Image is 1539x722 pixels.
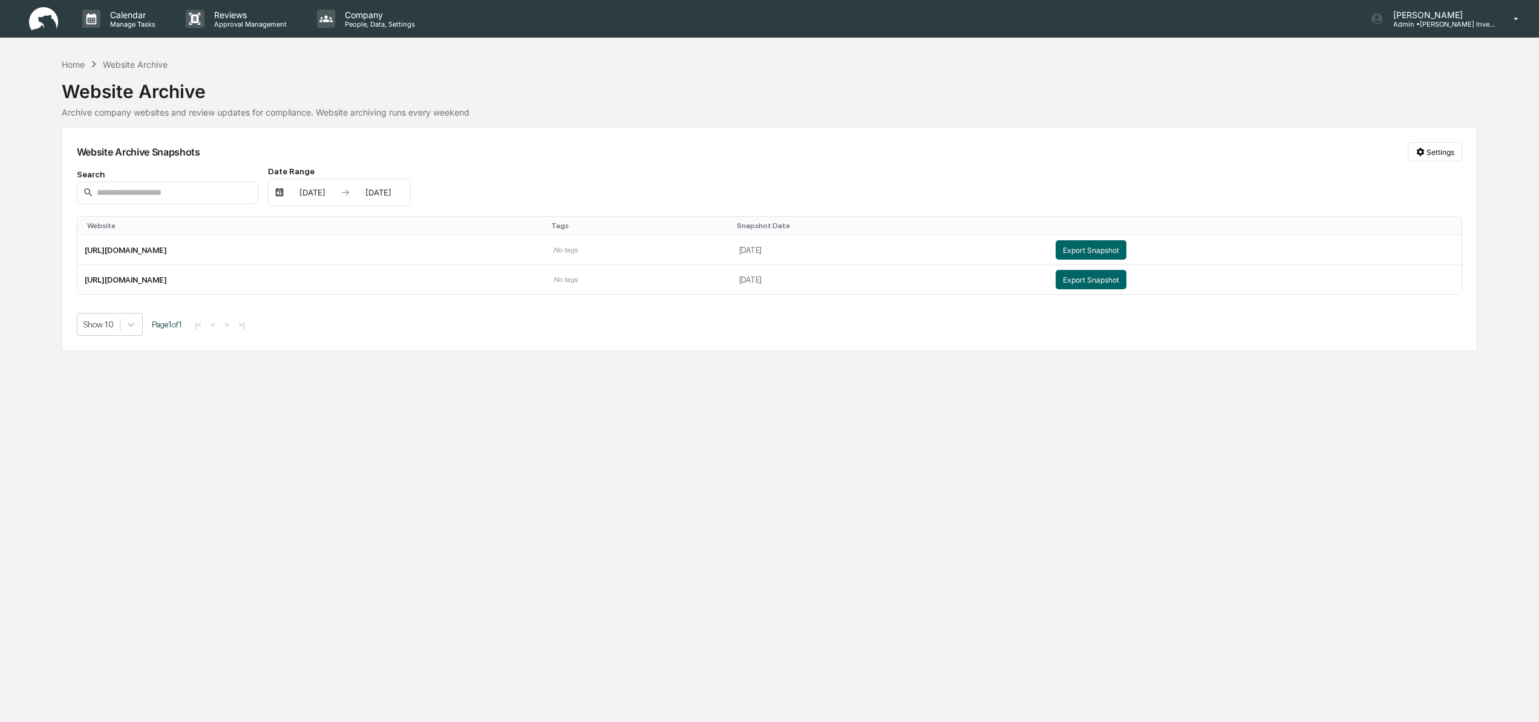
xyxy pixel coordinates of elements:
div: Website Archive Snapshots [77,146,200,158]
td: [URL][DOMAIN_NAME] [77,265,546,294]
div: [DATE] [287,188,338,197]
div: Toggle SortBy [736,222,1043,230]
div: Search [77,169,258,179]
td: [DATE] [731,235,1048,265]
p: Admin • [PERSON_NAME] Investment Advisory [1384,20,1496,28]
p: Calendar [100,10,162,20]
span: No tags [554,275,577,284]
button: >| [235,319,249,329]
div: Home [62,59,85,70]
button: Export Snapshot [1056,270,1126,289]
div: Toggle SortBy [551,222,727,230]
iframe: Open customer support [1500,682,1533,715]
img: calendar [275,188,284,197]
button: Export Snapshot [1056,240,1126,260]
div: Date Range [268,166,411,176]
p: Approval Management [204,20,293,28]
td: [URL][DOMAIN_NAME] [77,235,546,265]
button: < [207,319,219,329]
td: [DATE] [731,265,1048,294]
p: Manage Tasks [100,20,162,28]
img: logo [29,7,58,31]
img: arrow right [341,188,350,197]
div: Archive company websites and review updates for compliance. Website archiving runs every weekend [62,107,1477,117]
span: No tags [554,246,577,254]
span: Page 1 of 1 [152,320,182,329]
div: Toggle SortBy [87,222,541,230]
div: [DATE] [353,188,404,197]
button: Settings [1408,142,1462,162]
p: People, Data, Settings [335,20,421,28]
p: [PERSON_NAME] [1384,10,1496,20]
p: Company [335,10,421,20]
button: |< [191,319,205,329]
button: > [221,319,233,329]
div: Website Archive [103,59,168,70]
div: Website Archive [62,71,1477,102]
div: Toggle SortBy [1058,222,1457,230]
p: Reviews [204,10,293,20]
